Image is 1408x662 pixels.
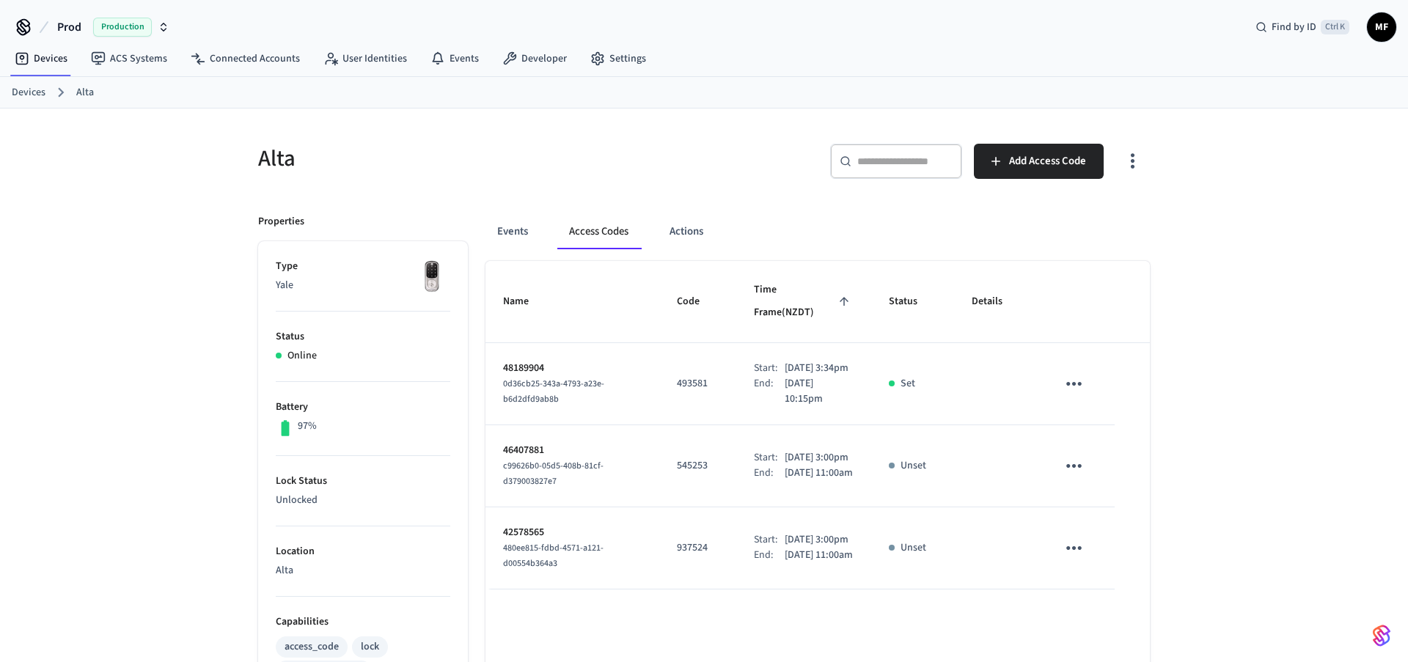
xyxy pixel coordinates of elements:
[1367,12,1396,42] button: MF
[557,214,640,249] button: Access Codes
[276,614,450,630] p: Capabilities
[754,466,785,481] div: End:
[76,85,94,100] a: Alta
[677,458,719,474] p: 545253
[12,85,45,100] a: Devices
[419,45,491,72] a: Events
[754,532,785,548] div: Start:
[276,278,450,293] p: Yale
[677,290,719,313] span: Code
[677,540,719,556] p: 937524
[276,563,450,578] p: Alta
[179,45,312,72] a: Connected Accounts
[287,348,317,364] p: Online
[901,540,926,556] p: Unset
[901,376,915,391] p: Set
[974,144,1104,179] button: Add Access Code
[503,542,604,570] span: 480ee815-fdbd-4571-a121-d00554b364a3
[298,419,317,434] p: 97%
[361,639,379,655] div: lock
[93,18,152,37] span: Production
[1009,152,1086,171] span: Add Access Code
[503,443,642,458] p: 46407881
[677,376,719,391] p: 493581
[754,279,854,325] span: Time Frame(NZDT)
[414,259,450,295] img: Yale Assure Touchscreen Wifi Smart Lock, Satin Nickel, Front
[258,214,304,229] p: Properties
[276,474,450,489] p: Lock Status
[503,378,604,405] span: 0d36cb25-343a-4793-a23e-b6d2dfd9ab8b
[785,361,848,376] p: [DATE] 3:34pm
[276,400,450,415] p: Battery
[503,290,548,313] span: Name
[1244,14,1361,40] div: Find by IDCtrl K
[889,290,936,313] span: Status
[258,144,695,174] h5: Alta
[503,525,642,540] p: 42578565
[785,466,853,481] p: [DATE] 11:00am
[579,45,658,72] a: Settings
[785,548,853,563] p: [DATE] 11:00am
[79,45,179,72] a: ACS Systems
[485,214,540,249] button: Events
[785,532,848,548] p: [DATE] 3:00pm
[3,45,79,72] a: Devices
[785,450,848,466] p: [DATE] 3:00pm
[276,493,450,508] p: Unlocked
[485,261,1150,589] table: sticky table
[485,214,1150,249] div: ant example
[1272,20,1316,34] span: Find by ID
[503,361,642,376] p: 48189904
[754,548,785,563] div: End:
[1368,14,1395,40] span: MF
[754,361,785,376] div: Start:
[276,544,450,559] p: Location
[312,45,419,72] a: User Identities
[785,376,854,407] p: [DATE] 10:15pm
[276,329,450,345] p: Status
[754,376,785,407] div: End:
[503,460,604,488] span: c99626b0-05d5-408b-81cf-d379003827e7
[972,290,1022,313] span: Details
[1321,20,1349,34] span: Ctrl K
[57,18,81,36] span: Prod
[754,450,785,466] div: Start:
[285,639,339,655] div: access_code
[491,45,579,72] a: Developer
[1373,624,1390,647] img: SeamLogoGradient.69752ec5.svg
[901,458,926,474] p: Unset
[276,259,450,274] p: Type
[658,214,715,249] button: Actions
